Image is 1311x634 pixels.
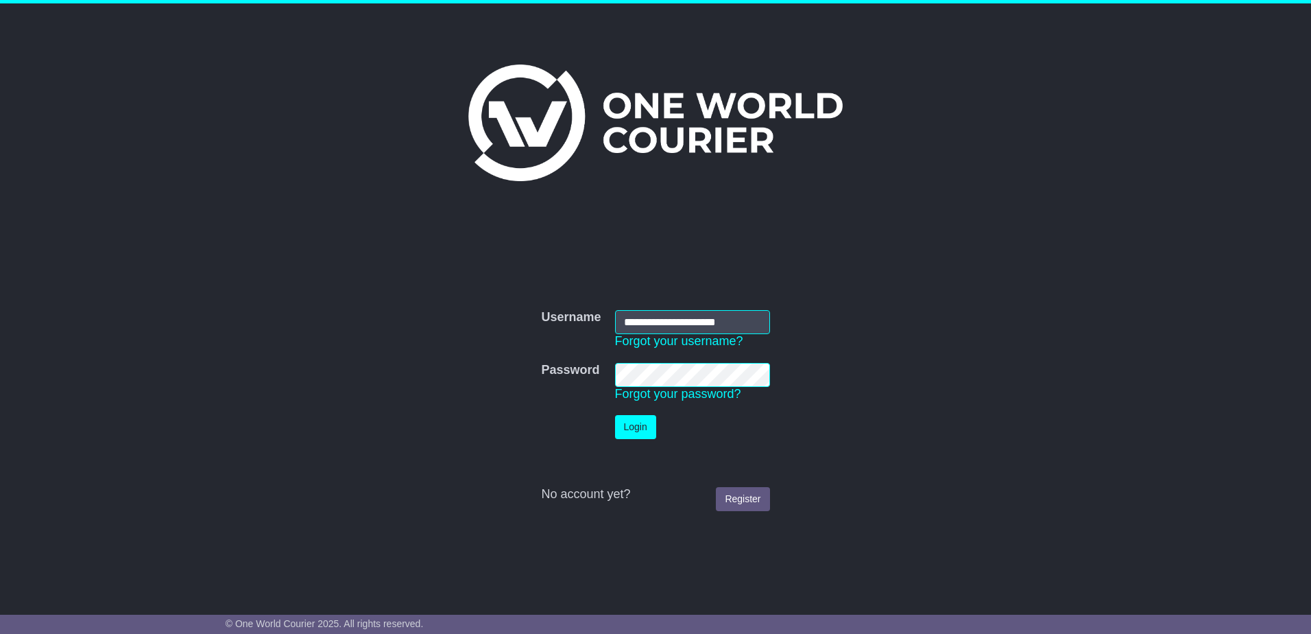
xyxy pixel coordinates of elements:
label: Password [541,363,599,378]
button: Login [615,415,656,439]
div: No account yet? [541,487,769,502]
img: One World [468,64,843,181]
a: Forgot your password? [615,387,741,401]
label: Username [541,310,601,325]
a: Forgot your username? [615,334,743,348]
span: © One World Courier 2025. All rights reserved. [226,618,424,629]
a: Register [716,487,769,511]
